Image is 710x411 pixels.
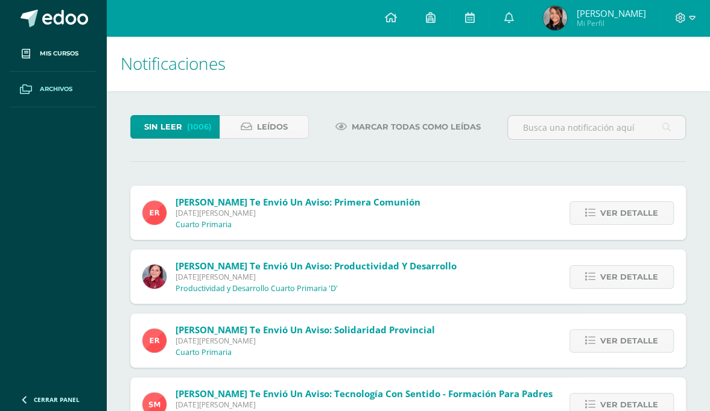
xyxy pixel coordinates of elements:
[10,36,97,72] a: Mis cursos
[176,324,435,336] span: [PERSON_NAME] te envió un aviso: Solidaridad Provincial
[142,265,166,289] img: 258f2c28770a8c8efa47561a5b85f558.png
[508,116,685,139] input: Busca una notificación aquí
[176,260,457,272] span: [PERSON_NAME] te envió un aviso: Productividad y desarrollo
[220,115,309,139] a: Leídos
[176,208,420,218] span: [DATE][PERSON_NAME]
[142,328,166,353] img: ed9d0f9ada1ed51f1affca204018d046.png
[257,116,288,138] span: Leídos
[142,201,166,225] img: ed9d0f9ada1ed51f1affca204018d046.png
[600,266,658,288] span: Ver detalle
[176,220,232,230] p: Cuarto Primaria
[576,18,645,28] span: Mi Perfil
[176,196,420,208] span: [PERSON_NAME] te envió un aviso: Primera Comunión
[600,330,658,352] span: Ver detalle
[10,72,97,107] a: Archivos
[176,348,232,357] p: Cuarto Primaria
[121,52,226,75] span: Notificaciones
[176,336,435,346] span: [DATE][PERSON_NAME]
[576,7,645,19] span: [PERSON_NAME]
[40,49,78,58] span: Mis cursos
[34,395,80,404] span: Cerrar panel
[176,272,457,282] span: [DATE][PERSON_NAME]
[130,115,220,139] a: Sin leer(1006)
[144,116,182,138] span: Sin leer
[40,84,72,94] span: Archivos
[176,284,338,293] p: Productividad y Desarrollo Cuarto Primaria 'D'
[543,6,567,30] img: 07f4b1359bc0a707efbb137f586e6e37.png
[176,400,553,410] span: [DATE][PERSON_NAME]
[320,115,496,139] a: Marcar todas como leídas
[176,387,553,400] span: [PERSON_NAME] te envió un aviso: Tecnología con sentido - Formación para padres
[352,116,481,138] span: Marcar todas como leídas
[600,202,658,224] span: Ver detalle
[187,116,212,138] span: (1006)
